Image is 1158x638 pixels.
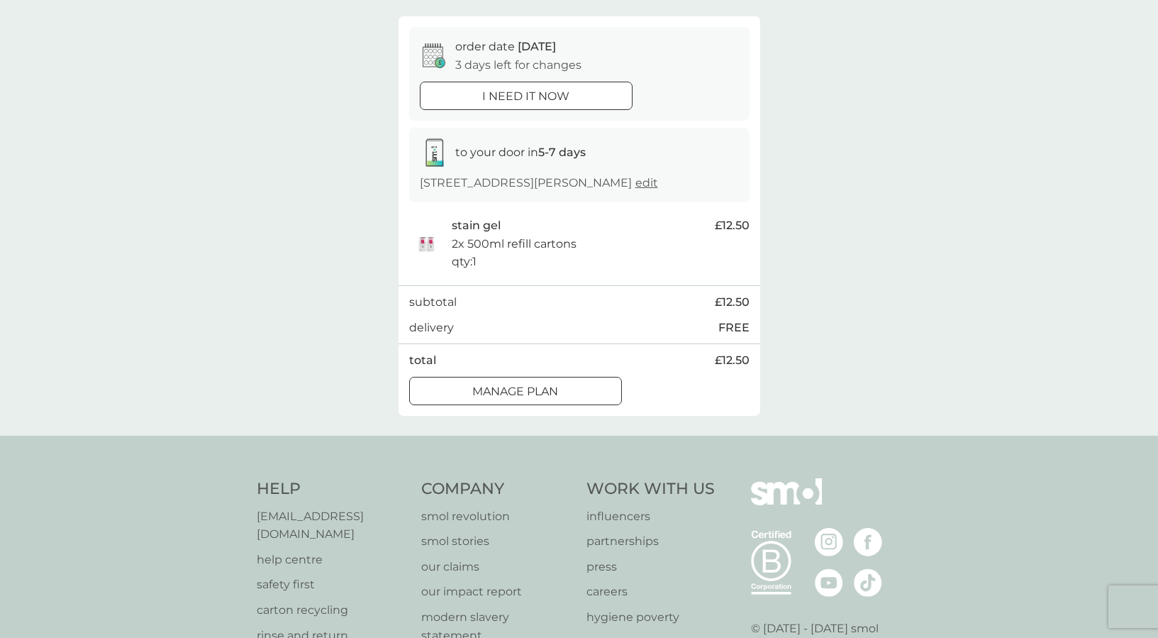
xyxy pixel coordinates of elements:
h4: Company [421,478,572,500]
a: press [586,558,715,576]
p: subtotal [409,293,457,312]
a: [EMAIL_ADDRESS][DOMAIN_NAME] [257,507,408,544]
a: carton recycling [257,601,408,620]
h4: Help [257,478,408,500]
button: i need it now [420,82,633,110]
a: safety first [257,576,408,594]
strong: 5-7 days [538,145,586,159]
img: visit the smol Youtube page [815,568,843,597]
a: smol revolution [421,507,572,526]
a: careers [586,583,715,601]
a: hygiene poverty [586,608,715,627]
span: [DATE] [518,40,556,53]
a: help centre [257,551,408,569]
p: 3 days left for changes [455,56,581,75]
img: visit the smol Tiktok page [854,568,882,597]
span: £12.50 [715,293,750,312]
img: smol [751,478,822,527]
p: delivery [409,319,454,337]
p: order date [455,38,556,56]
img: visit the smol Instagram page [815,528,843,556]
p: FREE [718,319,750,337]
p: stain gel [452,216,501,235]
button: Manage plan [409,377,622,405]
a: edit [635,176,658,189]
p: [STREET_ADDRESS][PERSON_NAME] [420,174,658,192]
a: partnerships [586,532,715,551]
p: total [409,351,436,370]
a: smol stories [421,532,572,551]
a: our impact report [421,583,572,601]
img: visit the smol Facebook page [854,528,882,556]
a: influencers [586,507,715,526]
span: £12.50 [715,351,750,370]
p: Manage plan [472,383,558,401]
p: i need it now [482,87,569,106]
h4: Work With Us [586,478,715,500]
p: 2x 500ml refill cartons [452,235,577,253]
p: qty : 1 [452,253,477,271]
span: to your door in [455,145,586,159]
a: our claims [421,558,572,576]
span: £12.50 [715,216,750,235]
